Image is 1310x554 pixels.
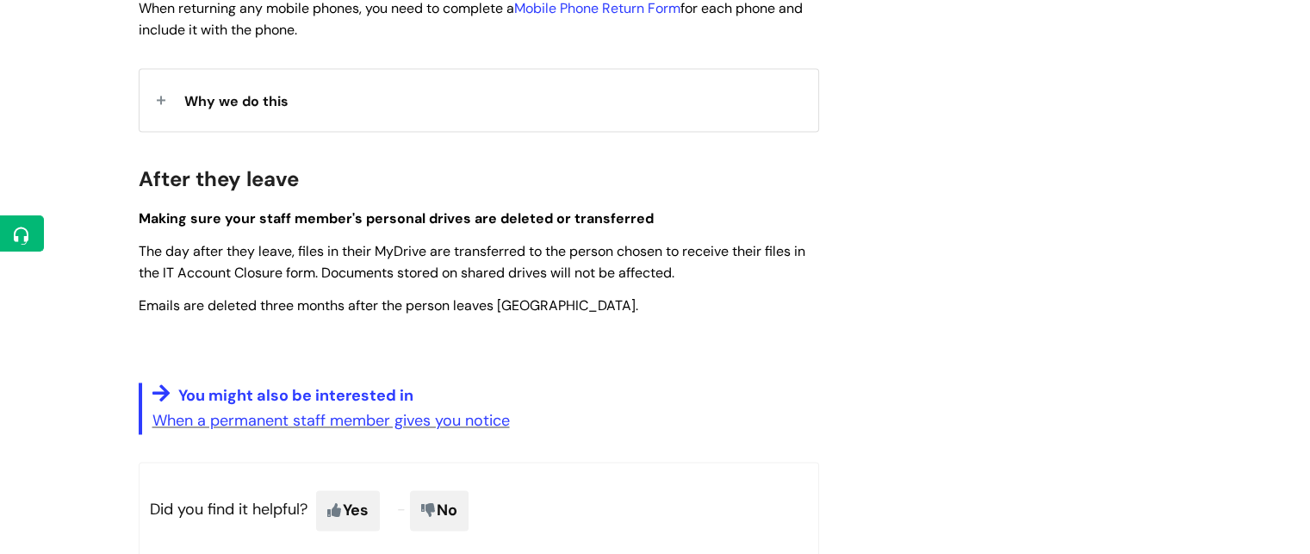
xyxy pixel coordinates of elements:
span: After they leave [139,165,299,192]
span: Emails are deleted three months after the person leaves [GEOGRAPHIC_DATA]. [139,296,638,314]
span: Why we do this [184,92,289,110]
span: No [410,490,469,530]
span: Yes [316,490,380,530]
span: The day after they leave, files in their MyDrive are transferred to the person chosen to receive ... [139,242,805,282]
a: When a permanent staff member gives you notice [152,410,510,431]
span: You might also be interested in [178,385,413,406]
span: Making sure your staff member's personal drives are deleted or transferred [139,209,654,227]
